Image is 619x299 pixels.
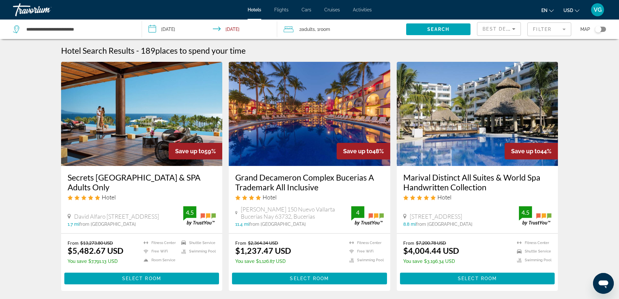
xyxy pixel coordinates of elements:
button: Check-in date: Nov 6, 2025 Check-out date: Nov 12, 2025 [142,20,277,39]
span: Select Room [122,276,161,281]
span: VG [594,7,602,13]
del: $2,364.34 USD [248,240,278,246]
span: Map [580,25,590,34]
span: USD [563,8,573,13]
li: Fitness Center [346,240,384,246]
a: Cars [302,7,311,12]
div: 4.5 [183,209,196,216]
a: Activities [353,7,372,12]
span: from [GEOGRAPHIC_DATA] [79,222,136,227]
h2: 189 [141,46,246,55]
div: 5 star Hotel [403,194,552,201]
span: places to spend your time [155,46,246,55]
span: Save up to [511,148,540,155]
span: 8.8 mi [403,222,416,227]
p: $3,196.34 USD [403,259,459,264]
li: Free WiFi [346,249,384,254]
img: Hotel image [61,62,223,166]
span: Adults [302,27,315,32]
del: $7,200.78 USD [416,240,446,246]
button: Select Room [400,273,555,284]
img: Hotel image [229,62,390,166]
span: from [GEOGRAPHIC_DATA] [249,222,306,227]
div: 48% [337,143,390,159]
span: Hotel [437,194,451,201]
del: $13,273.80 USD [80,240,113,246]
button: Select Room [64,273,219,284]
ins: $1,237.47 USD [235,246,291,255]
button: Travelers: 2 adults, 0 children [277,20,406,39]
a: Select Room [400,274,555,281]
button: User Menu [589,3,606,17]
span: Save up to [175,148,204,155]
div: 44% [505,143,558,159]
span: en [541,8,548,13]
span: [STREET_ADDRESS] [410,213,462,220]
span: Hotel [102,194,116,201]
img: trustyou-badge.svg [351,206,384,225]
mat-select: Sort by [483,25,515,33]
span: You save [68,259,87,264]
div: 4 star Hotel [235,194,384,201]
a: Select Room [64,274,219,281]
li: Room Service [140,257,178,263]
img: trustyou-badge.svg [519,206,551,225]
a: Travorium [13,1,78,18]
ins: $4,004.44 USD [403,246,459,255]
span: Save up to [343,148,372,155]
span: 11.4 mi [235,222,249,227]
span: Select Room [290,276,329,281]
li: Fitness Center [140,240,178,246]
span: From [403,240,414,246]
li: Fitness Center [514,240,551,246]
span: Hotel [263,194,277,201]
a: Flights [274,7,289,12]
p: $7,791.13 USD [68,259,123,264]
ins: $5,482.67 USD [68,246,123,255]
button: Toggle map [590,26,606,32]
iframe: Button to launch messaging window [593,273,614,294]
span: Best Deals [483,26,516,32]
span: 2 [299,25,315,34]
li: Swimming Pool [514,257,551,263]
span: Select Room [458,276,497,281]
span: You save [403,259,422,264]
a: Secrets [GEOGRAPHIC_DATA] & SPA Adults Only [68,172,216,192]
span: , 1 [315,25,330,34]
button: Change language [541,6,554,15]
div: 5 star Hotel [68,194,216,201]
span: David Alfaro [STREET_ADDRESS] [74,213,159,220]
button: Search [406,23,471,35]
button: Select Room [232,273,387,284]
a: Grand Decameron Complex Bucerias A Trademark All Inclusive [235,172,384,192]
button: Filter [527,22,571,36]
h1: Hotel Search Results [61,46,135,55]
h3: Marival Distinct All Suites & World Spa Handwritten Collection [403,172,552,192]
div: 59% [169,143,222,159]
li: Swimming Pool [178,249,216,254]
span: [PERSON_NAME] 150 Nuevo Vallarta Bucerías Nay 63732, Bucerias [241,206,351,220]
button: Change currency [563,6,579,15]
img: Hotel image [397,62,558,166]
img: trustyou-badge.svg [183,206,216,225]
li: Free WiFi [140,249,178,254]
div: 4.5 [519,209,532,216]
span: - [136,46,139,55]
a: Cruises [324,7,340,12]
span: You save [235,259,254,264]
span: from [GEOGRAPHIC_DATA] [416,222,472,227]
li: Shuttle Service [514,249,551,254]
span: Search [427,27,449,32]
a: Hotels [248,7,261,12]
p: $1,126.87 USD [235,259,291,264]
a: Select Room [232,274,387,281]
